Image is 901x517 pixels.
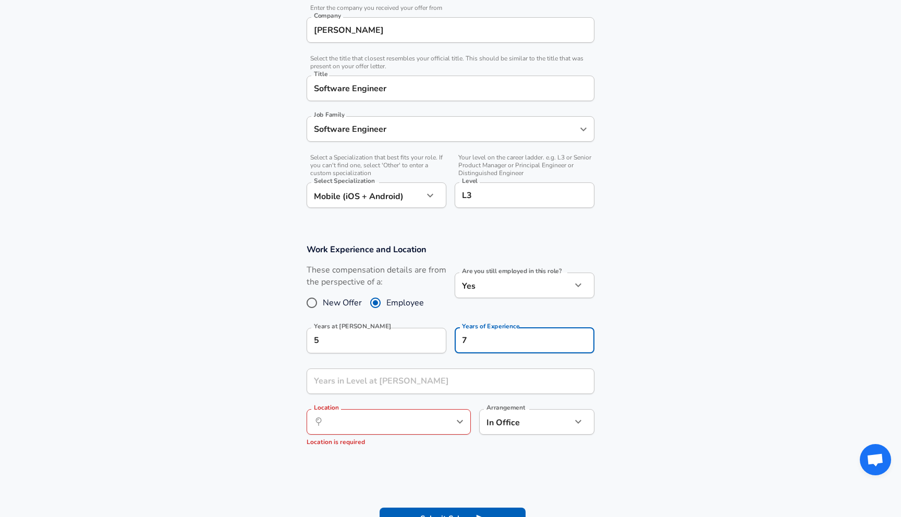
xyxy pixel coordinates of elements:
span: Employee [386,297,424,309]
label: Years of Experience [462,323,519,329]
div: Yes [455,273,571,298]
span: New Offer [323,297,362,309]
input: Software Engineer [311,80,590,96]
label: Title [314,71,327,77]
label: These compensation details are from the perspective of a: [307,264,446,288]
label: Company [314,13,341,19]
div: Open chat [860,444,891,475]
label: Years at [PERSON_NAME] [314,323,392,329]
label: Select Specialization [314,178,374,184]
input: 0 [307,328,423,353]
label: Level [462,178,478,184]
label: Arrangement [486,404,525,411]
input: L3 [459,187,590,203]
h3: Work Experience and Location [307,243,594,255]
span: Your level on the career ladder. e.g. L3 or Senior Product Manager or Principal Engineer or Disti... [455,154,594,177]
input: 1 [307,368,571,394]
span: Select a Specialization that best fits your role. If you can't find one, select 'Other' to enter ... [307,154,446,177]
button: Open [576,122,591,137]
label: Location [314,404,338,411]
span: Location is required [307,438,365,446]
label: Job Family [314,112,345,118]
input: Google [311,22,590,38]
input: Software Engineer [311,121,574,137]
div: In Office [479,409,556,435]
input: 7 [455,328,571,353]
span: Enter the company you received your offer from [307,4,594,12]
label: Are you still employed in this role? [462,268,562,274]
span: Select the title that closest resembles your official title. This should be similar to the title ... [307,55,594,70]
div: Mobile (iOS + Android) [307,182,423,208]
button: Open [453,414,467,429]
